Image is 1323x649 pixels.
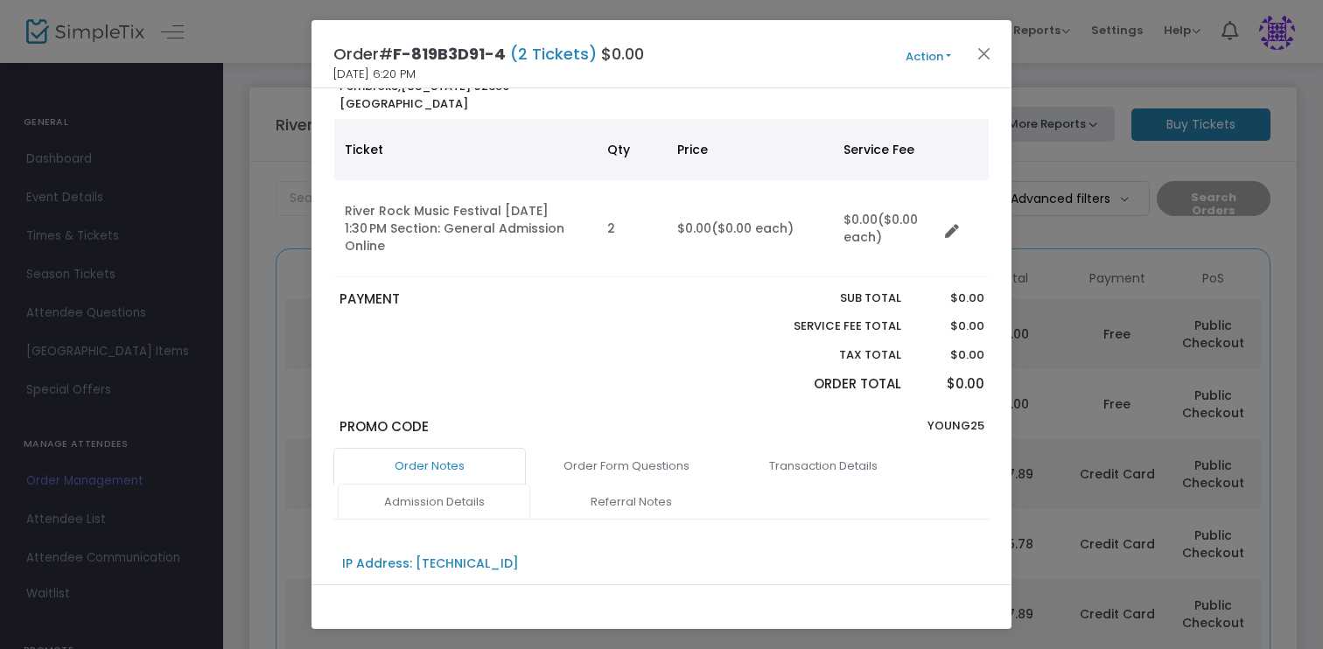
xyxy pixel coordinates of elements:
[711,220,794,237] span: ($0.00 each)
[530,448,723,485] a: Order Form Questions
[506,43,601,65] span: (2 Tickets)
[973,42,996,65] button: Close
[752,318,901,335] p: Service Fee Total
[661,417,992,449] div: YOUNG25
[667,119,833,180] th: Price
[843,211,918,246] span: ($0.00 each)
[833,119,938,180] th: Service Fee
[339,290,654,310] p: PAYMENT
[597,180,667,277] td: 2
[333,42,644,66] h4: Order# $0.00
[334,180,597,277] td: River Rock Music Festival [DATE] 1:30 PM Section: General Admission Online
[334,119,989,277] div: Data table
[752,346,901,364] p: Tax Total
[342,555,519,573] div: IP Address: [TECHNICAL_ID]
[833,180,938,277] td: $0.00
[333,66,416,83] span: [DATE] 6:20 PM
[918,374,983,394] p: $0.00
[334,119,597,180] th: Ticket
[918,318,983,335] p: $0.00
[338,484,530,520] a: Admission Details
[333,448,526,485] a: Order Notes
[727,448,920,485] a: Transaction Details
[918,290,983,307] p: $0.00
[597,119,667,180] th: Qty
[339,417,654,437] p: Promo Code
[918,346,983,364] p: $0.00
[752,290,901,307] p: Sub total
[393,43,506,65] span: F-819B3D91-4
[752,374,901,394] p: Order Total
[876,47,981,66] button: Action
[339,78,509,112] b: [US_STATE] 02359 [GEOGRAPHIC_DATA]
[667,180,833,277] td: $0.00
[535,484,727,520] a: Referral Notes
